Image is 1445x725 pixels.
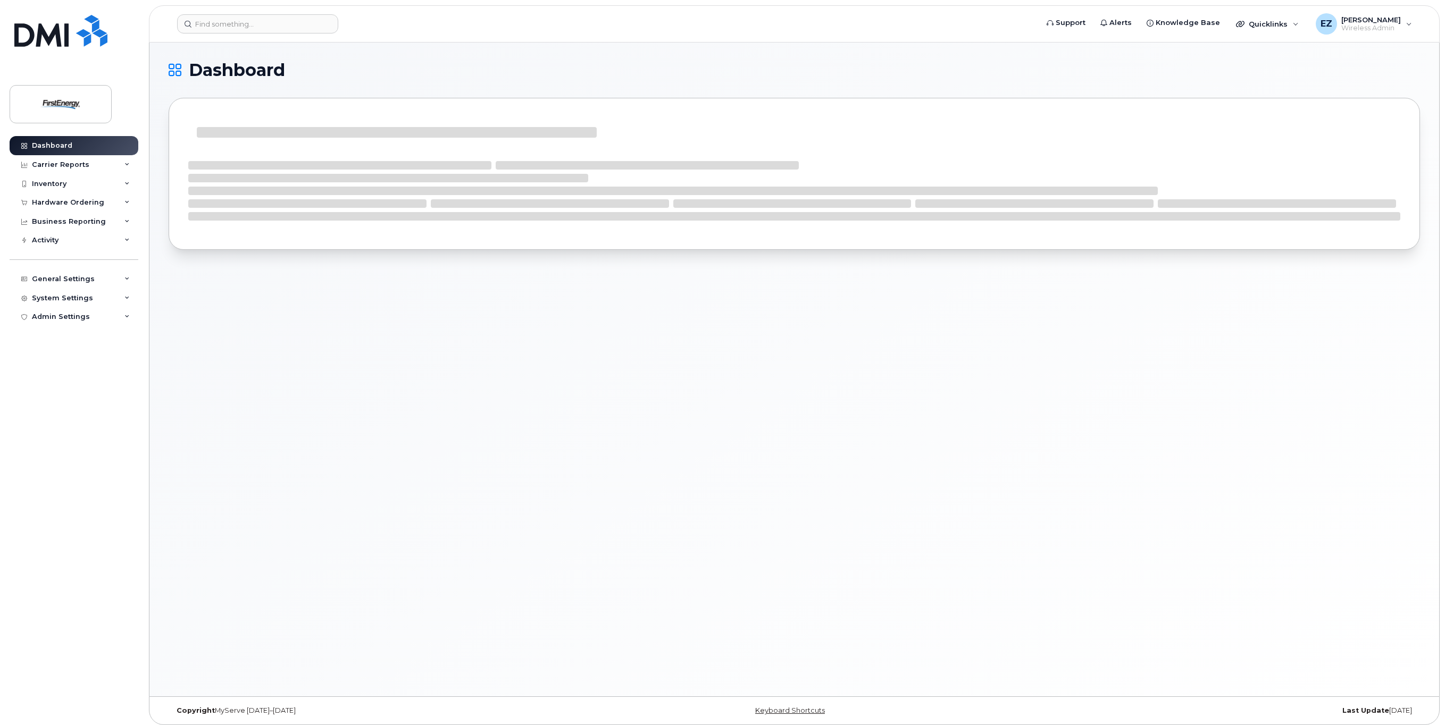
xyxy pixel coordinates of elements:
a: Keyboard Shortcuts [755,706,825,714]
strong: Last Update [1342,706,1389,714]
div: [DATE] [1003,706,1420,715]
strong: Copyright [177,706,215,714]
div: MyServe [DATE]–[DATE] [169,706,586,715]
span: Dashboard [189,62,285,78]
